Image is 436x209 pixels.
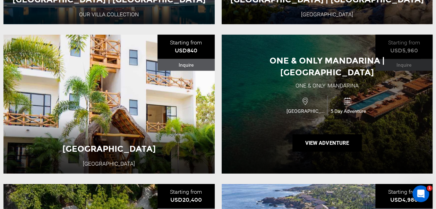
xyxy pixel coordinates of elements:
iframe: Intercom live chat [412,185,429,202]
span: [GEOGRAPHIC_DATA] [285,108,327,115]
span: One & Only Mandarina | [GEOGRAPHIC_DATA] [270,56,385,77]
div: One & Only Mandarina [296,82,358,90]
button: View Adventure [292,134,362,152]
span: 1 [427,185,432,191]
span: 5 Day Adventure [327,108,369,115]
